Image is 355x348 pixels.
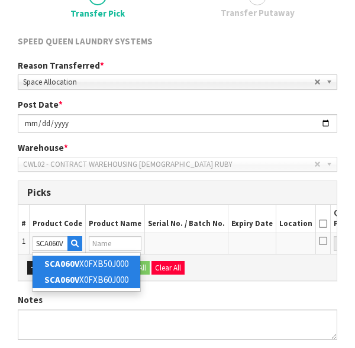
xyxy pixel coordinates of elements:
[18,98,63,111] label: Post Date
[89,236,141,251] input: Name
[18,36,153,47] span: SPEED QUEEN LAUNDRY SYSTEMS
[22,236,25,246] span: 1
[33,256,140,272] a: SCA060VX0FXB50J000
[23,75,314,89] span: Space Allocation
[276,205,316,233] th: Location
[33,272,140,288] a: SCA060VX0FXB60J000
[27,187,328,198] h3: Picks
[18,205,30,233] th: #
[23,157,314,172] span: CWL02 - CONTRACT WAREHOUSING [DEMOGRAPHIC_DATA] RUBY
[18,294,43,306] label: Notes
[151,261,185,275] button: Clear All
[27,261,69,275] button: Add Pick
[18,141,68,154] label: Warehouse
[221,7,295,19] span: Transfer Putaway
[18,59,104,72] label: Reason Transferred
[44,274,79,285] strong: SCA060V
[145,205,228,233] th: Serial No. / Batch No.
[70,7,125,20] span: Transfer Pick
[33,236,68,251] input: Code
[86,205,145,233] th: Product Name
[18,114,337,133] input: Post Date
[228,205,276,233] th: Expiry Date
[30,205,86,233] th: Product Code
[44,258,79,269] strong: SCA060V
